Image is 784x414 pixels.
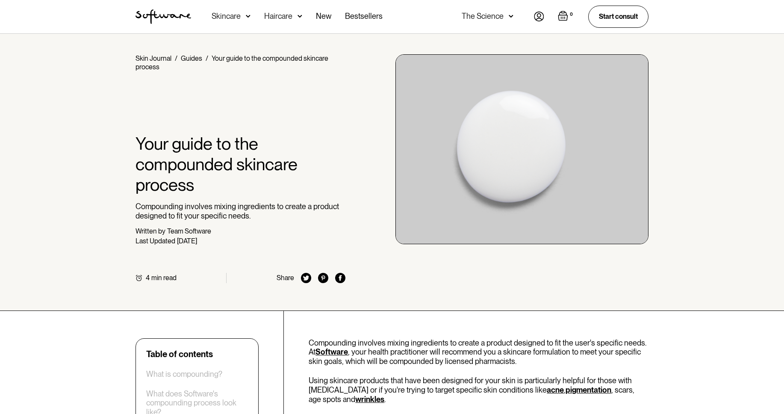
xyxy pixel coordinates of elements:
div: Written by [136,227,165,235]
a: Open empty cart [558,11,575,23]
h1: Your guide to the compounded skincare process [136,133,345,195]
div: [DATE] [177,237,197,245]
img: arrow down [298,12,302,21]
img: facebook icon [335,273,345,283]
div: Your guide to the compounded skincare process [136,54,328,71]
div: Last Updated [136,237,175,245]
div: min read [151,274,177,282]
img: arrow down [246,12,251,21]
p: Compounding involves mixing ingredients to create a product designed to fit your specific needs. [136,202,345,220]
a: acne [547,385,564,394]
img: twitter icon [301,273,311,283]
div: Skincare [212,12,241,21]
div: / [175,54,177,62]
a: pigmentation [566,385,611,394]
a: Start consult [588,6,648,27]
a: Guides [181,54,202,62]
img: pinterest icon [318,273,328,283]
div: / [206,54,208,62]
a: wrinkles [355,395,384,404]
div: Team Software [167,227,211,235]
a: home [136,9,191,24]
a: Software [315,347,348,356]
img: arrow down [509,12,513,21]
div: Haircare [264,12,292,21]
div: Share [277,274,294,282]
a: Skin Journal [136,54,171,62]
p: Compounding involves mixing ingredients to create a product designed to fit the user's specific n... [309,338,648,366]
img: Software Logo [136,9,191,24]
a: What is compounding? [146,370,222,379]
div: Table of contents [146,349,213,359]
p: Using skincare products that have been designed for your skin is particularly helpful for those w... [309,376,648,404]
div: 0 [568,11,575,18]
div: The Science [462,12,504,21]
div: 4 [146,274,150,282]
